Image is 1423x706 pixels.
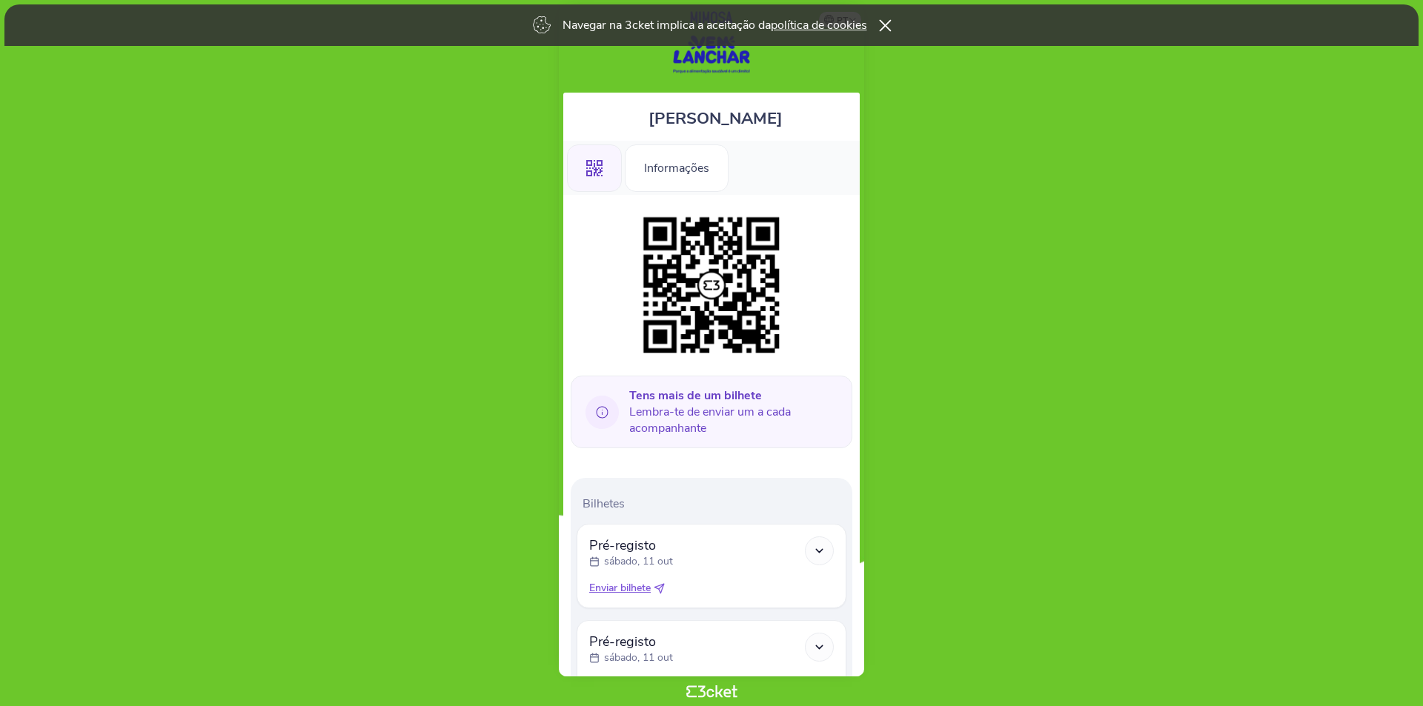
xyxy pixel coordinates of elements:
span: [PERSON_NAME] [649,107,783,130]
img: 5d8bd8d2e63a4ab9806b88bcf7642583.png [636,210,787,361]
a: Informações [625,159,729,175]
p: sábado, 11 out [604,650,673,665]
a: política de cookies [771,17,867,33]
span: Pré-registo [589,536,673,554]
p: Bilhetes [583,496,846,512]
span: Enviar bilhete [589,581,651,596]
span: Lembra-te de enviar um a cada acompanhante [629,387,840,436]
b: Tens mais de um bilhete [629,387,762,404]
p: sábado, 11 out [604,554,673,569]
div: Informações [625,144,729,192]
span: Pré-registo [589,633,673,650]
p: Navegar na 3cket implica a aceitação da [563,17,867,33]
